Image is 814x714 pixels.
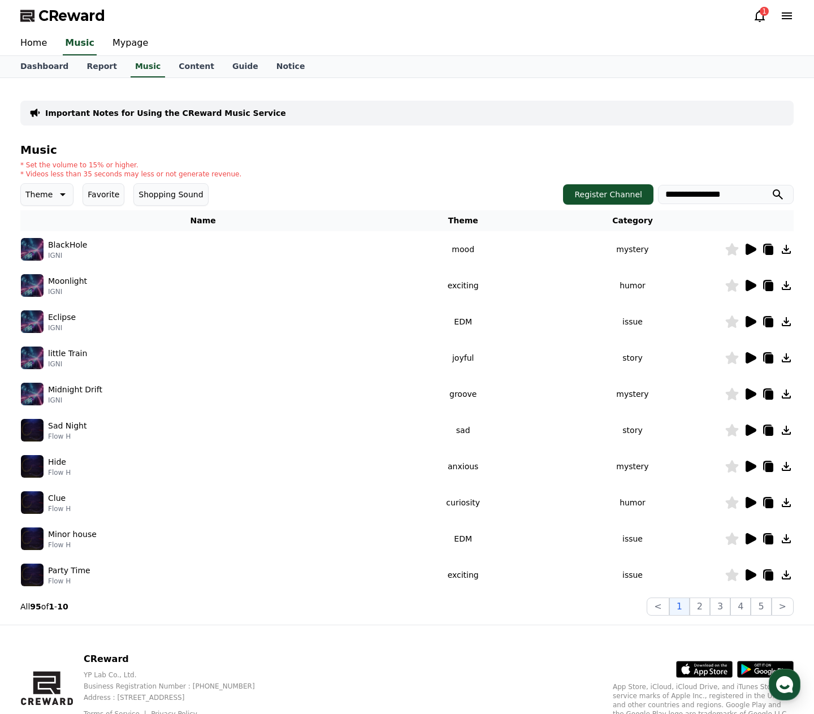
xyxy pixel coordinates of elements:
[21,455,44,478] img: music
[223,56,267,77] a: Guide
[48,239,87,251] p: BlackHole
[540,267,725,304] td: humor
[540,412,725,448] td: story
[386,448,540,484] td: anxious
[49,602,54,611] strong: 1
[21,310,44,333] img: music
[84,682,273,691] p: Business Registration Number : [PHONE_NUMBER]
[131,56,165,77] a: Music
[267,56,314,77] a: Notice
[386,304,540,340] td: EDM
[21,274,44,297] img: music
[669,598,690,616] button: 1
[48,540,97,549] p: Flow H
[84,670,273,680] p: YP Lab Co., Ltd.
[48,396,102,405] p: IGNI
[146,358,217,387] a: Settings
[386,376,540,412] td: groove
[84,693,273,702] p: Address : [STREET_ADDRESS]
[20,183,73,206] button: Theme
[170,56,223,77] a: Content
[48,577,90,586] p: Flow H
[21,238,44,261] img: music
[48,565,90,577] p: Party Time
[540,210,725,231] th: Category
[540,521,725,557] td: issue
[25,187,53,202] p: Theme
[48,432,86,441] p: Flow H
[710,598,730,616] button: 3
[386,484,540,521] td: curiosity
[11,56,77,77] a: Dashboard
[48,287,87,296] p: IGNI
[21,347,44,369] img: music
[20,7,105,25] a: CReward
[63,32,97,55] a: Music
[167,375,195,384] span: Settings
[48,251,87,260] p: IGNI
[540,376,725,412] td: mystery
[3,358,75,387] a: Home
[540,304,725,340] td: issue
[48,275,87,287] p: Moonlight
[29,375,49,384] span: Home
[21,419,44,442] img: music
[38,7,105,25] span: CReward
[48,504,71,513] p: Flow H
[540,231,725,267] td: mystery
[133,183,208,206] button: Shopping Sound
[21,383,44,405] img: music
[48,384,102,396] p: Midnight Drift
[48,311,76,323] p: Eclipse
[57,602,68,611] strong: 10
[540,340,725,376] td: story
[48,348,87,360] p: little Train
[48,456,66,468] p: Hide
[540,484,725,521] td: humor
[386,340,540,376] td: joyful
[48,529,97,540] p: Minor house
[20,144,794,156] h4: Music
[386,231,540,267] td: mood
[386,521,540,557] td: EDM
[48,323,76,332] p: IGNI
[20,170,241,179] p: * Videos less than 35 seconds may less or not generate revenue.
[21,491,44,514] img: music
[11,32,56,55] a: Home
[386,412,540,448] td: sad
[772,598,794,616] button: >
[20,210,386,231] th: Name
[751,598,771,616] button: 5
[48,360,87,369] p: IGNI
[760,7,769,16] div: 1
[563,184,653,205] button: Register Channel
[48,420,86,432] p: Sad Night
[386,557,540,593] td: exciting
[103,32,157,55] a: Mypage
[94,376,127,385] span: Messages
[48,468,71,477] p: Flow H
[30,602,41,611] strong: 95
[386,267,540,304] td: exciting
[647,598,669,616] button: <
[48,492,66,504] p: Clue
[83,183,124,206] button: Favorite
[386,210,540,231] th: Theme
[84,652,273,666] p: CReward
[45,107,286,119] a: Important Notes for Using the CReward Music Service
[77,56,126,77] a: Report
[21,527,44,550] img: music
[690,598,710,616] button: 2
[730,598,751,616] button: 4
[20,601,68,612] p: All of -
[21,564,44,586] img: music
[75,358,146,387] a: Messages
[540,448,725,484] td: mystery
[540,557,725,593] td: issue
[753,9,767,23] a: 1
[20,161,241,170] p: * Set the volume to 15% or higher.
